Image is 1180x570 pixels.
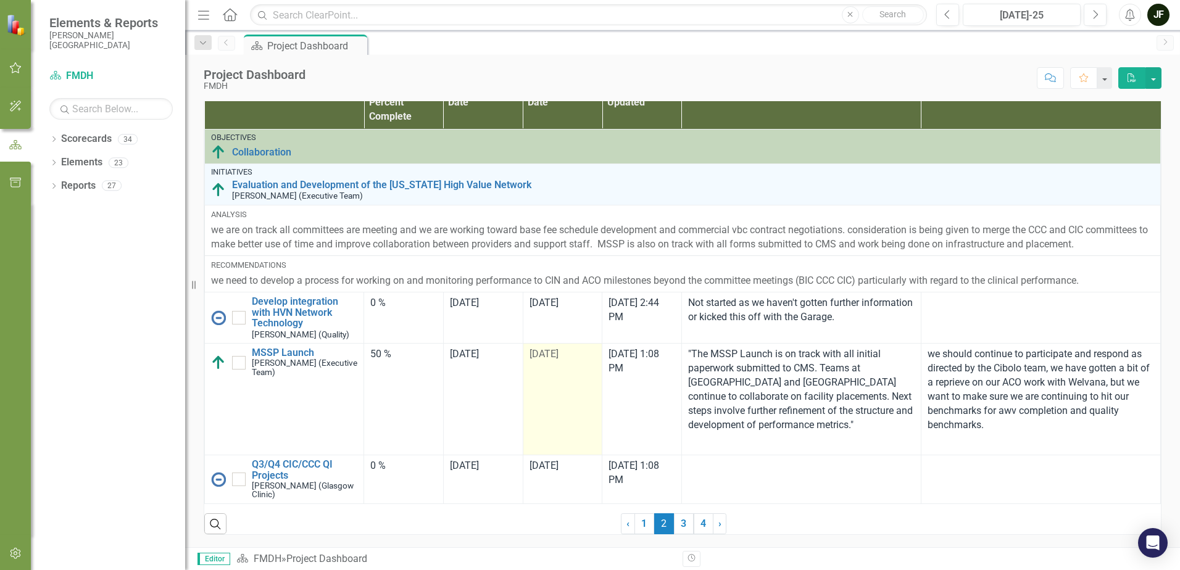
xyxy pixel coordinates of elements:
div: [DATE]-25 [967,8,1076,23]
span: Elements & Reports [49,15,173,30]
small: [PERSON_NAME] (Executive Team) [232,191,363,200]
button: [DATE]-25 [963,4,1081,26]
div: » [236,552,673,566]
td: Double-Click to Edit [921,292,1160,344]
span: [DATE] [530,297,559,308]
div: 0 % [370,296,437,310]
p: Not started as we haven't gotten further information or kicked this off with the Garage. [688,296,915,324]
td: Double-Click to Edit Right Click for Context Menu [205,344,364,455]
td: Double-Click to Edit [443,292,523,344]
span: Search [879,9,906,19]
a: 3 [674,513,694,534]
p: "The MSSP Launch is on track with all initial paperwork submitted to CMS. Teams at [GEOGRAPHIC_DA... [688,347,915,434]
span: [DATE] [450,460,479,471]
span: [DATE] [530,348,559,360]
a: Scorecards [61,132,112,146]
div: 50 % [370,347,437,361]
div: [DATE] 1:08 PM [609,459,675,487]
div: Open Intercom Messenger [1138,528,1168,558]
td: Double-Click to Edit Right Click for Context Menu [205,163,1161,205]
span: [DATE] [530,460,559,471]
td: Double-Click to Edit Right Click for Context Menu [205,129,1161,163]
a: Develop integration with HVN Network Technology [252,296,357,329]
p: we are on track all committees are meeting and we are working toward base fee schedule developmen... [211,223,1154,252]
div: Project Dashboard [286,553,367,564]
img: Above Target [211,355,226,370]
div: 23 [109,157,128,168]
img: ClearPoint Strategy [6,14,28,36]
td: Double-Click to Edit [205,205,1161,255]
td: Double-Click to Edit [364,292,444,344]
img: Above Target [211,183,226,197]
span: ‹ [626,518,629,529]
div: FMDH [204,81,305,91]
td: Double-Click to Edit [681,344,921,455]
td: Double-Click to Edit Right Click for Context Menu [205,455,364,504]
span: › [718,518,721,529]
div: Project Dashboard [267,38,364,54]
td: Double-Click to Edit [523,344,602,455]
button: Search [862,6,924,23]
a: FMDH [254,553,281,564]
div: Project Dashboard [204,68,305,81]
div: Objectives [211,133,1154,142]
a: FMDH [49,69,173,83]
td: Double-Click to Edit [443,455,523,504]
a: 4 [694,513,713,534]
p: we need to develop a process for working on and monitoring performance to CIN and ACO milestones ... [211,274,1154,288]
div: 0 % [370,459,437,473]
input: Search Below... [49,98,173,120]
img: No Information [211,472,226,487]
td: Double-Click to Edit [921,344,1160,455]
div: 34 [118,134,138,144]
div: [DATE] 2:44 PM [609,296,675,324]
small: [PERSON_NAME] (Glasgow Clinic) [252,481,357,500]
td: Double-Click to Edit [681,292,921,344]
td: Double-Click to Edit [205,255,1161,292]
td: Double-Click to Edit [523,455,602,504]
a: Elements [61,155,102,170]
div: Initiatives [211,168,1154,176]
small: [PERSON_NAME][GEOGRAPHIC_DATA] [49,30,173,51]
td: Double-Click to Edit Right Click for Context Menu [205,292,364,344]
span: [DATE] [450,297,479,308]
span: [DATE] [450,348,479,360]
a: 1 [634,513,654,534]
div: Analysis [211,209,1154,220]
a: Reports [61,179,96,193]
a: Evaluation and Development of the [US_STATE] High Value Network [232,180,1154,191]
img: Above Target [211,145,226,160]
a: Collaboration [232,147,1154,158]
a: MSSP Launch [252,347,357,358]
p: we should continue to participate and respond as directed by the Cibolo team, we have gotten a bi... [928,347,1154,432]
td: Double-Click to Edit [364,344,444,455]
input: Search ClearPoint... [250,4,927,26]
span: Editor [197,553,230,565]
div: 27 [102,181,122,191]
div: [DATE] 1:08 PM [609,347,675,376]
td: Double-Click to Edit [523,292,602,344]
td: Double-Click to Edit [443,344,523,455]
td: Double-Click to Edit [921,455,1160,504]
span: 2 [654,513,674,534]
small: [PERSON_NAME] (Executive Team) [252,358,357,377]
a: Q3/Q4 CIC/CCC QI Projects [252,459,357,481]
td: Double-Click to Edit [364,455,444,504]
img: No Information [211,310,226,325]
button: JF [1147,4,1170,26]
td: Double-Click to Edit [681,455,921,504]
div: Recommendations [211,260,1154,271]
small: [PERSON_NAME] (Quality) [252,330,349,339]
